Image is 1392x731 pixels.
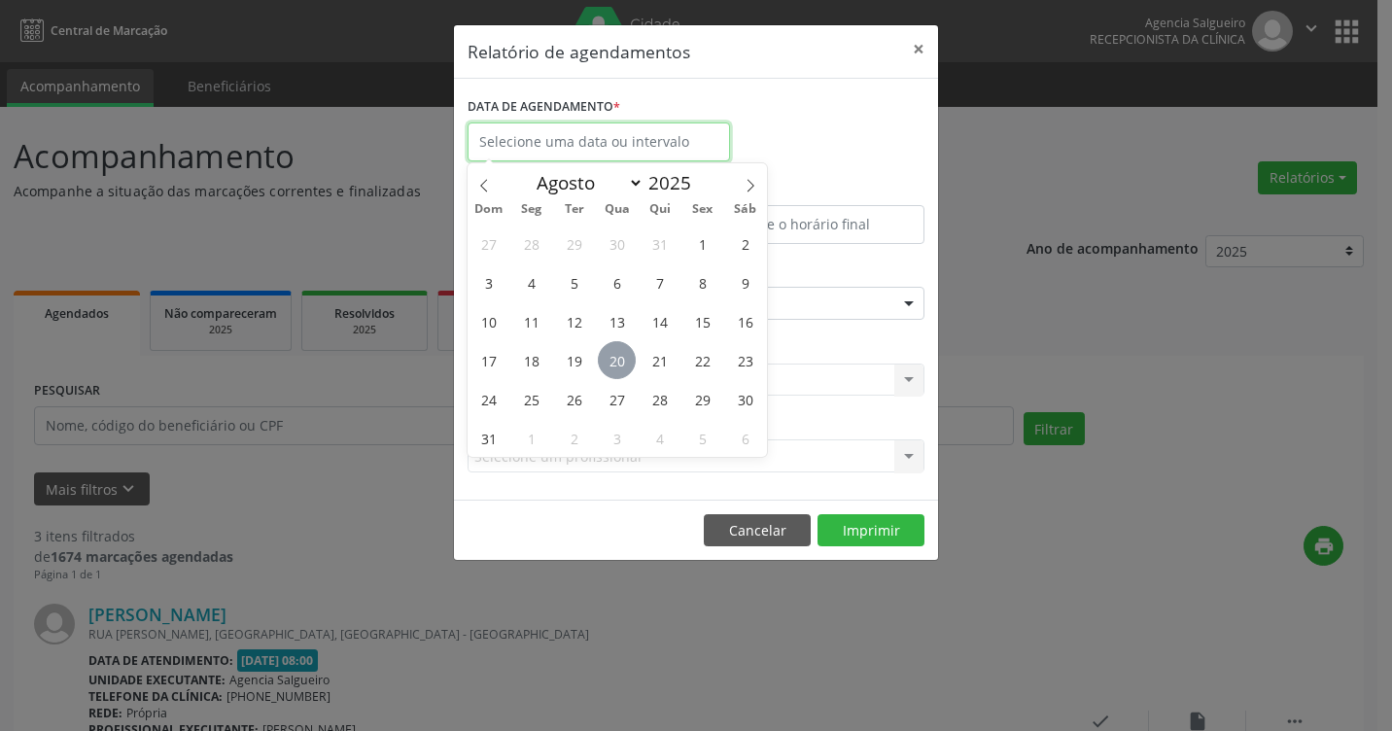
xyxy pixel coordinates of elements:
span: Agosto 6, 2025 [598,263,636,301]
span: Setembro 6, 2025 [726,419,764,457]
span: Qui [639,203,681,216]
span: Agosto 26, 2025 [555,380,593,418]
span: Julho 30, 2025 [598,225,636,262]
span: Agosto 3, 2025 [470,263,507,301]
span: Agosto 15, 2025 [683,302,721,340]
h5: Relatório de agendamentos [468,39,690,64]
span: Setembro 3, 2025 [598,419,636,457]
span: Setembro 5, 2025 [683,419,721,457]
span: Agosto 22, 2025 [683,341,721,379]
span: Agosto 31, 2025 [470,419,507,457]
span: Sex [681,203,724,216]
span: Agosto 19, 2025 [555,341,593,379]
input: Selecione uma data ou intervalo [468,122,730,161]
span: Agosto 9, 2025 [726,263,764,301]
span: Agosto 12, 2025 [555,302,593,340]
span: Agosto 10, 2025 [470,302,507,340]
span: Setembro 4, 2025 [641,419,679,457]
span: Julho 31, 2025 [641,225,679,262]
span: Agosto 5, 2025 [555,263,593,301]
span: Agosto 25, 2025 [512,380,550,418]
span: Agosto 30, 2025 [726,380,764,418]
span: Setembro 2, 2025 [555,419,593,457]
span: Agosto 11, 2025 [512,302,550,340]
span: Seg [510,203,553,216]
span: Agosto 29, 2025 [683,380,721,418]
span: Agosto 28, 2025 [641,380,679,418]
span: Agosto 8, 2025 [683,263,721,301]
span: Agosto 24, 2025 [470,380,507,418]
span: Agosto 21, 2025 [641,341,679,379]
input: Selecione o horário final [701,205,924,244]
span: Qua [596,203,639,216]
span: Julho 28, 2025 [512,225,550,262]
span: Agosto 13, 2025 [598,302,636,340]
span: Agosto 27, 2025 [598,380,636,418]
span: Agosto 4, 2025 [512,263,550,301]
span: Agosto 1, 2025 [683,225,721,262]
label: DATA DE AGENDAMENTO [468,92,620,122]
span: Dom [468,203,510,216]
span: Agosto 2, 2025 [726,225,764,262]
label: ATÉ [701,175,924,205]
span: Agosto 23, 2025 [726,341,764,379]
span: Ter [553,203,596,216]
span: Agosto 14, 2025 [641,302,679,340]
button: Imprimir [818,514,924,547]
span: Agosto 20, 2025 [598,341,636,379]
span: Julho 27, 2025 [470,225,507,262]
span: Sáb [724,203,767,216]
span: Agosto 17, 2025 [470,341,507,379]
input: Year [644,170,708,195]
select: Month [527,169,644,196]
span: Setembro 1, 2025 [512,419,550,457]
span: Agosto 18, 2025 [512,341,550,379]
span: Agosto 7, 2025 [641,263,679,301]
span: Julho 29, 2025 [555,225,593,262]
span: Agosto 16, 2025 [726,302,764,340]
button: Cancelar [704,514,811,547]
button: Close [899,25,938,73]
